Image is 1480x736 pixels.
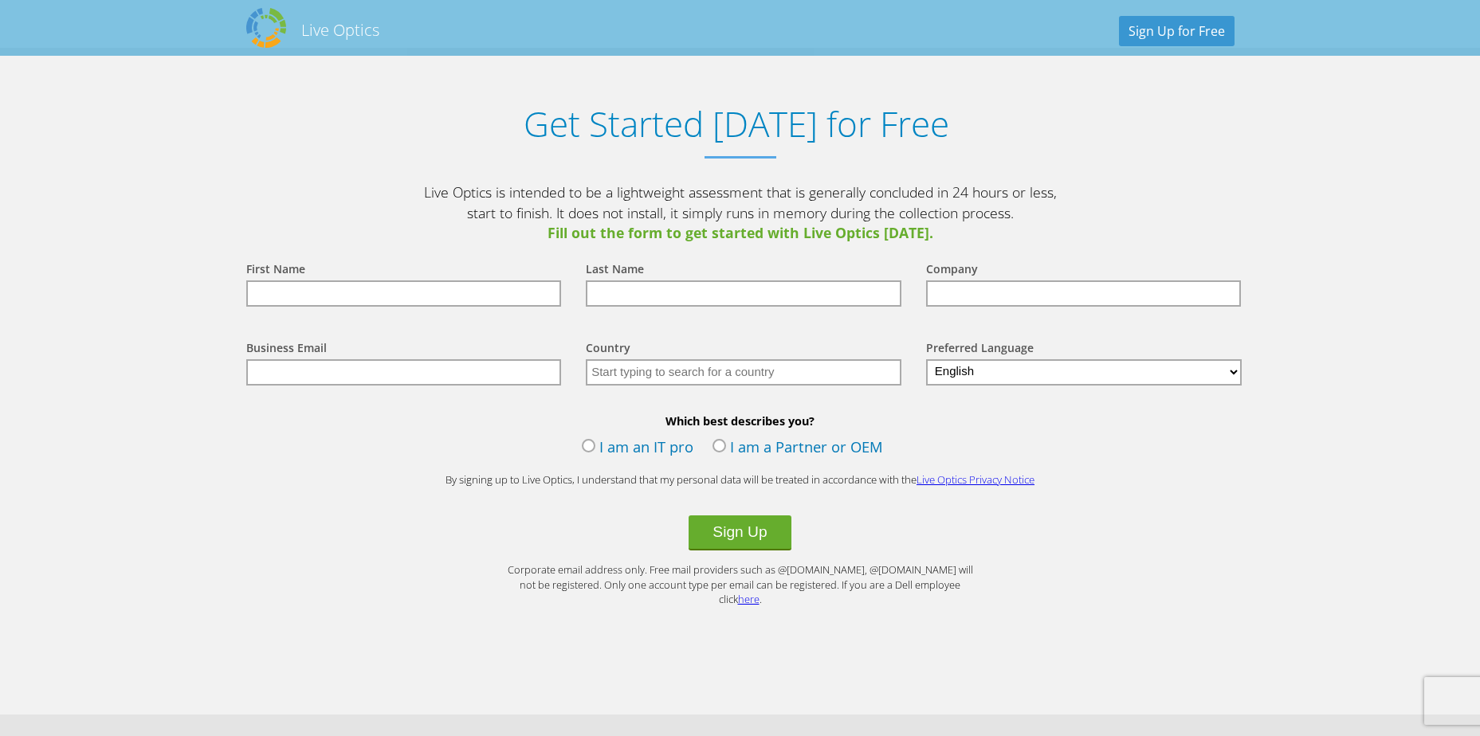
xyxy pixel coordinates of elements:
label: Company [926,261,978,280]
a: Live Optics Privacy Notice [917,472,1034,487]
b: Which best describes you? [230,413,1250,429]
input: Start typing to search for a country [586,359,901,386]
img: Dell Dpack [246,8,286,48]
label: Last Name [586,261,644,280]
p: Live Optics is intended to be a lightweight assessment that is generally concluded in 24 hours or... [422,182,1059,244]
span: Fill out the form to get started with Live Optics [DATE]. [422,223,1059,244]
a: here [738,592,760,606]
a: Sign Up for Free [1119,16,1235,46]
label: Country [586,340,630,359]
label: Preferred Language [926,340,1034,359]
h1: Get Started [DATE] for Free [230,104,1242,144]
label: First Name [246,261,305,280]
p: Corporate email address only. Free mail providers such as @[DOMAIN_NAME], @[DOMAIN_NAME] will not... [501,562,979,607]
label: I am an IT pro [582,437,693,460]
label: I am a Partner or OEM [713,437,883,460]
p: By signing up to Live Optics, I understand that my personal data will be treated in accordance wi... [422,472,1059,487]
button: Sign Up [689,515,791,550]
label: Business Email [246,340,327,359]
h2: Live Optics [301,19,379,41]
